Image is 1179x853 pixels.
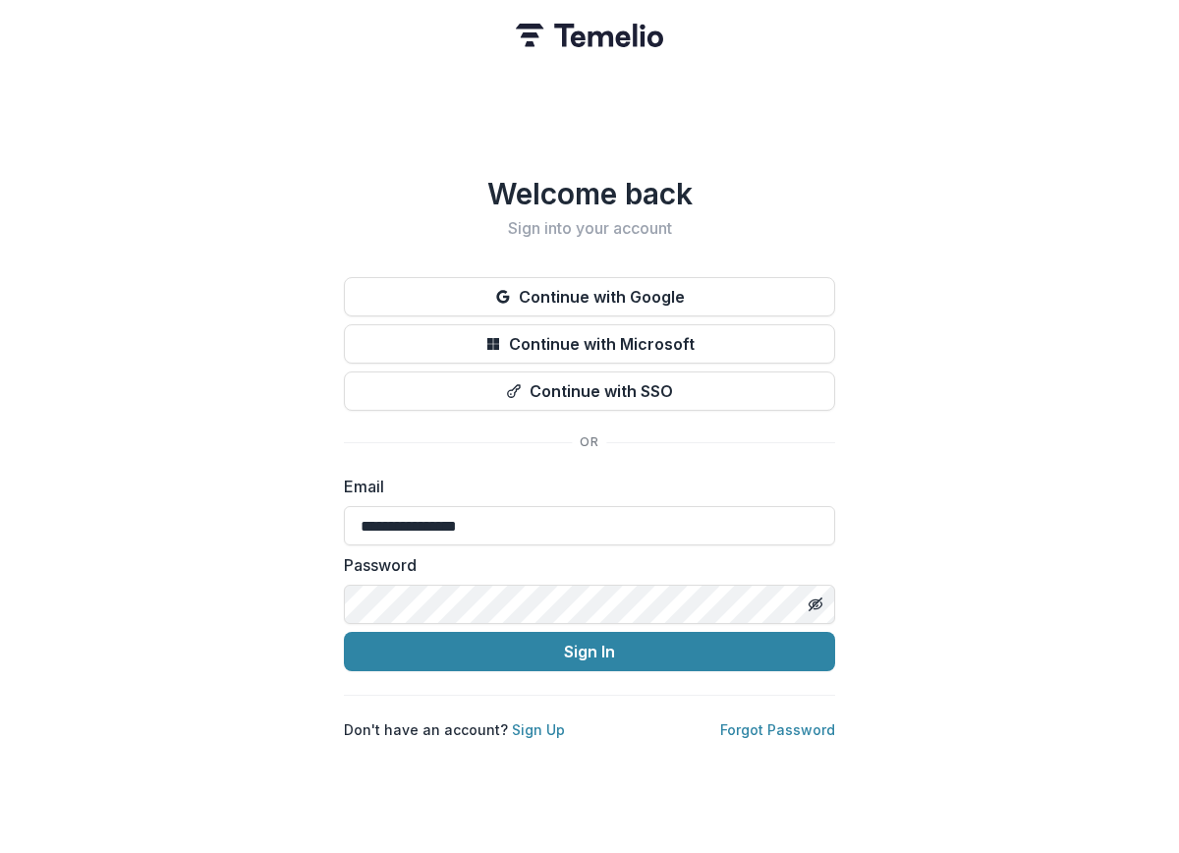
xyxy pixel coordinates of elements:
label: Email [344,475,823,498]
p: Don't have an account? [344,719,565,740]
button: Continue with Microsoft [344,324,835,364]
a: Sign Up [512,721,565,738]
img: Temelio [516,24,663,47]
button: Continue with SSO [344,371,835,411]
a: Forgot Password [720,721,835,738]
button: Toggle password visibility [800,589,831,620]
h1: Welcome back [344,176,835,211]
button: Continue with Google [344,277,835,316]
h2: Sign into your account [344,219,835,238]
label: Password [344,553,823,577]
button: Sign In [344,632,835,671]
